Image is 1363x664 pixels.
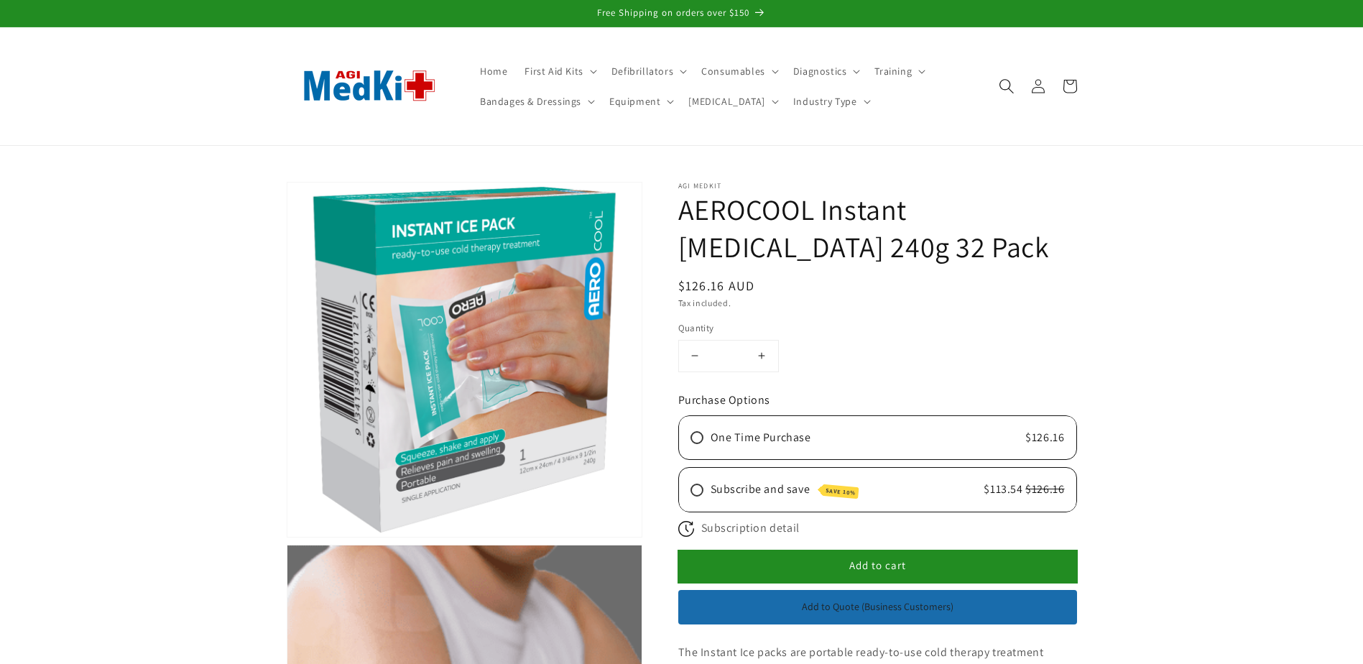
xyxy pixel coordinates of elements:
span: Consumables [701,65,765,78]
summary: Consumables [693,56,785,86]
span: First Aid Kits [525,65,583,78]
summary: [MEDICAL_DATA] [680,86,784,116]
span: Training [874,65,912,78]
span: Equipment [609,95,660,108]
summary: Defibrillators [603,56,693,86]
span: Defibrillators [611,65,673,78]
summary: First Aid Kits [516,56,602,86]
button: Add to cart [678,550,1077,583]
span: Industry Type [793,95,857,108]
summary: Bandages & Dressings [471,86,601,116]
img: AGI MedKit [287,47,452,125]
div: Purchase Options [678,390,1077,411]
button: Add to Quote (Business Customers) [678,590,1077,624]
a: Home [471,56,516,86]
span: Bandages & Dressings [480,95,581,108]
h1: AEROCOOL Instant [MEDICAL_DATA] 240g 32 Pack [678,190,1077,265]
summary: Diagnostics [785,56,867,86]
span: Home [480,65,507,78]
p: Free Shipping on orders over $150 [14,7,1349,19]
summary: Search [991,70,1022,102]
summary: Equipment [601,86,680,116]
span: $126.16 AUD [678,277,755,294]
span: Subscription detail [701,518,800,539]
p: AGI MedKit [678,182,1077,190]
label: Quantity [678,321,944,336]
div: Tax included. [678,296,1077,310]
summary: Industry Type [785,86,877,116]
span: Diagnostics [793,65,847,78]
span: Add to cart [849,558,906,572]
span: [MEDICAL_DATA] [688,95,764,108]
span: Subscribe and save [711,479,810,500]
summary: Training [866,56,931,86]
